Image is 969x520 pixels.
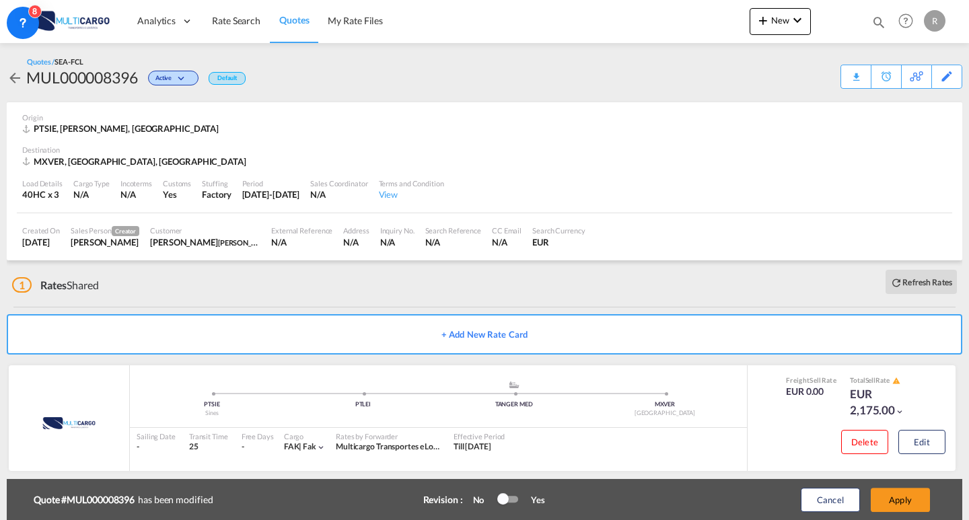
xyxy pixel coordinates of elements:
[22,155,250,168] div: MXVER, Veracruz, Africa
[22,236,60,248] div: 11 Sep 2025
[924,10,945,32] div: R
[336,441,440,453] div: Multicargo Transportes e Logistica
[22,122,222,135] div: PTSIE, Sines, Europe
[454,441,491,453] div: Till 11 Oct 2025
[55,57,83,66] span: SEA-FCL
[589,400,740,409] div: MXVER
[865,376,876,384] span: Sell
[755,12,771,28] md-icon: icon-plus 400-fg
[284,441,316,453] div: fak
[850,386,917,418] div: EUR 2,175.00
[287,400,438,409] div: PTLEI
[7,70,23,86] md-icon: icon-arrow-left
[12,277,32,293] span: 1
[25,406,114,440] img: MultiCargo
[40,278,67,291] span: Rates
[242,431,274,441] div: Free Days
[137,400,287,409] div: PTSIE
[532,236,585,248] div: EUR
[466,494,498,506] div: No
[310,178,367,188] div: Sales Coordinator
[380,225,415,235] div: Inquiry No.
[34,490,394,510] div: has been modified
[902,277,952,287] b: Refresh Rates
[517,494,545,506] div: Yes
[26,67,138,88] div: MUL000008396
[492,236,522,248] div: N/A
[380,236,415,248] div: N/A
[120,178,152,188] div: Incoterms
[895,407,904,416] md-icon: icon-chevron-down
[894,9,917,32] span: Help
[892,377,900,385] md-icon: icon-alert
[810,376,821,384] span: Sell
[886,270,957,294] button: icon-refreshRefresh Rates
[786,385,836,398] div: EUR 0.00
[71,236,139,248] div: Ricardo Macedo
[379,188,444,200] div: View
[871,15,886,30] md-icon: icon-magnify
[890,276,902,289] md-icon: icon-refresh
[22,188,63,200] div: 40HC x 3
[850,375,917,386] div: Total Rate
[218,237,275,248] span: [PERSON_NAME]
[137,441,176,453] div: -
[343,236,369,248] div: N/A
[786,375,836,385] div: Freight Rate
[27,57,83,67] div: Quotes /SEA-FCL
[343,225,369,235] div: Address
[22,112,947,122] div: Origin
[423,493,463,507] div: Revision :
[506,381,522,388] md-icon: assets/icons/custom/ship-fill.svg
[202,188,231,200] div: Factory Stuffing
[12,278,99,293] div: Shared
[120,188,136,200] div: N/A
[848,65,864,77] div: Quote PDF is not available at this time
[755,15,805,26] span: New
[310,188,367,200] div: N/A
[898,430,945,454] button: Edit
[284,431,326,441] div: Cargo
[34,123,219,134] span: PTSIE, [PERSON_NAME], [GEOGRAPHIC_DATA]
[7,67,26,88] div: icon-arrow-left
[163,178,191,188] div: Customs
[894,9,924,34] div: Help
[20,6,111,36] img: 82db67801a5411eeacfdbd8acfa81e61.png
[425,236,481,248] div: N/A
[137,431,176,441] div: Sailing Date
[22,178,63,188] div: Load Details
[242,188,300,200] div: 11 Oct 2025
[589,409,740,418] div: [GEOGRAPHIC_DATA]
[150,225,260,235] div: Customer
[22,145,947,155] div: Destination
[148,71,199,85] div: Change Status Here
[532,225,585,235] div: Search Currency
[801,488,860,512] button: Cancel
[454,431,505,441] div: Effective Period
[750,8,811,35] button: icon-plus 400-fgNewicon-chevron-down
[189,441,228,453] div: 25
[155,74,175,87] span: Active
[271,225,332,235] div: External Reference
[212,15,260,26] span: Rate Search
[871,15,886,35] div: icon-magnify
[137,14,176,28] span: Analytics
[454,441,491,451] span: Till [DATE]
[73,178,110,188] div: Cargo Type
[202,178,231,188] div: Stuffing
[848,67,864,77] md-icon: icon-download
[425,225,481,235] div: Search Reference
[209,72,246,85] div: Default
[789,12,805,28] md-icon: icon-chevron-down
[336,441,456,451] span: Multicargo Transportes e Logistica
[189,431,228,441] div: Transit Time
[439,400,589,409] div: TANGER MED
[242,178,300,188] div: Period
[138,67,202,88] div: Change Status Here
[175,75,191,83] md-icon: icon-chevron-down
[73,188,110,200] div: N/A
[891,376,900,386] button: icon-alert
[242,441,244,453] div: -
[299,441,301,451] span: |
[841,430,888,454] button: Delete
